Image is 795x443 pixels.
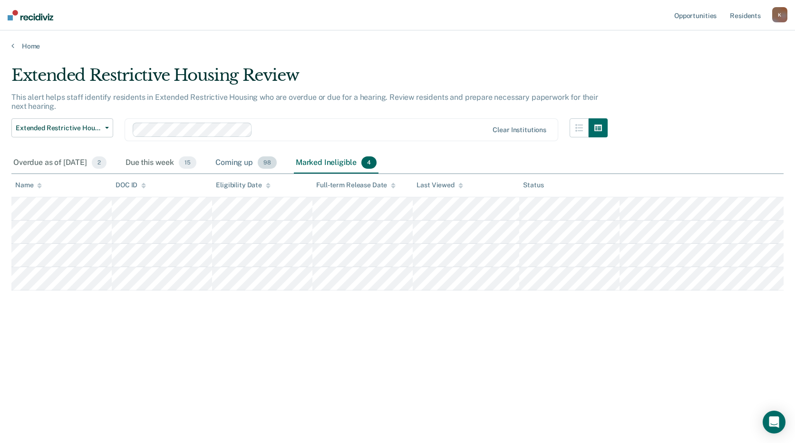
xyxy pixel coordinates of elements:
div: Clear institutions [493,126,546,134]
div: Open Intercom Messenger [763,411,785,433]
div: Eligibility Date [216,181,271,189]
div: Marked Ineligible4 [294,153,379,173]
img: Recidiviz [8,10,53,20]
div: Last Viewed [417,181,463,189]
div: Coming up98 [213,153,279,173]
div: Extended Restrictive Housing Review [11,66,608,93]
div: Status [523,181,543,189]
span: 2 [92,156,107,169]
a: Home [11,42,784,50]
button: K [772,7,787,22]
span: 4 [361,156,377,169]
span: 98 [258,156,277,169]
div: Overdue as of [DATE]2 [11,153,108,173]
div: DOC ID [116,181,146,189]
div: Due this week15 [124,153,198,173]
button: Extended Restrictive Housing Review [11,118,113,137]
span: Extended Restrictive Housing Review [16,124,101,132]
div: Full-term Release Date [316,181,396,189]
div: Name [15,181,42,189]
p: This alert helps staff identify residents in Extended Restrictive Housing who are overdue or due ... [11,93,598,111]
span: 15 [179,156,196,169]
